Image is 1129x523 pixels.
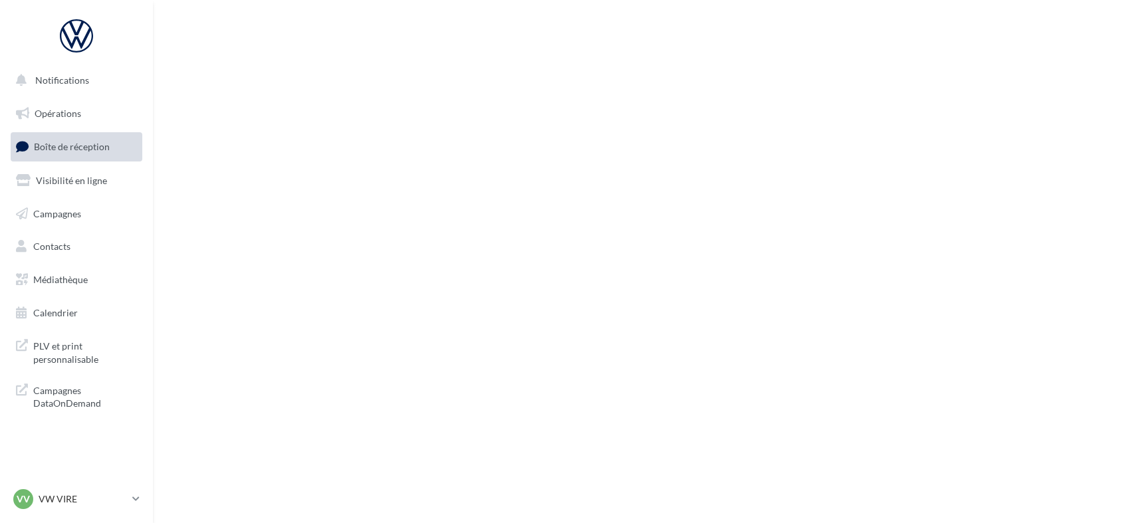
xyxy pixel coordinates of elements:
span: Médiathèque [33,274,88,285]
span: Visibilité en ligne [36,175,107,186]
a: Contacts [8,233,145,261]
span: Contacts [33,241,70,252]
span: Campagnes DataOnDemand [33,381,137,410]
span: Notifications [35,74,89,86]
a: PLV et print personnalisable [8,332,145,371]
span: Boîte de réception [34,141,110,152]
a: Boîte de réception [8,132,145,161]
a: Calendrier [8,299,145,327]
span: Opérations [35,108,81,119]
p: VW VIRE [39,492,127,506]
span: PLV et print personnalisable [33,337,137,366]
a: Campagnes DataOnDemand [8,376,145,415]
span: Campagnes [33,207,81,219]
a: Visibilité en ligne [8,167,145,195]
button: Notifications [8,66,140,94]
span: VV [17,492,30,506]
a: VV VW VIRE [11,486,142,512]
a: Campagnes [8,200,145,228]
a: Opérations [8,100,145,128]
span: Calendrier [33,307,78,318]
a: Médiathèque [8,266,145,294]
